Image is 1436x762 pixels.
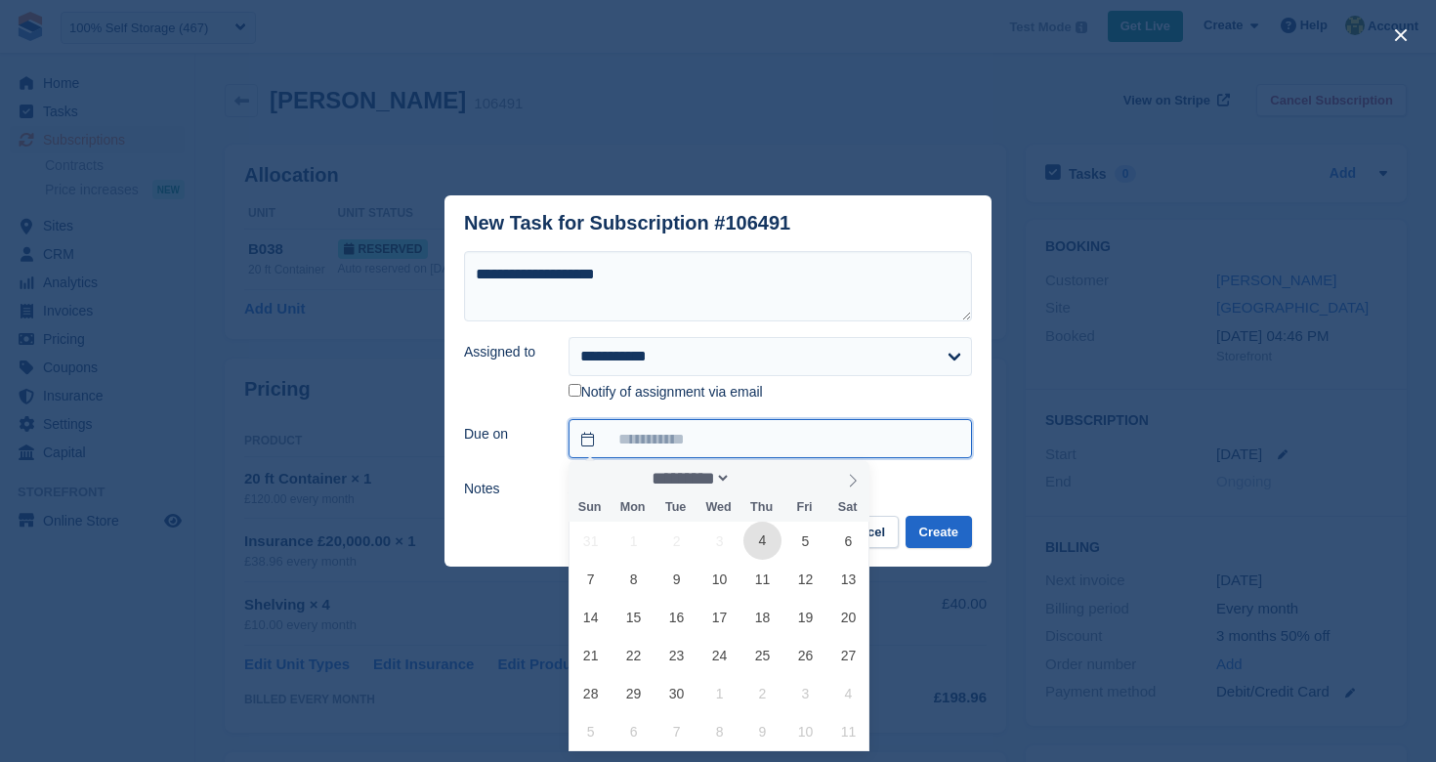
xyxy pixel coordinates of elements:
[829,560,867,598] span: September 13, 2025
[614,674,653,712] span: September 29, 2025
[464,212,790,234] div: New Task for Subscription #106491
[786,522,824,560] span: September 5, 2025
[700,598,739,636] span: September 17, 2025
[731,468,792,488] input: Year
[829,598,867,636] span: September 20, 2025
[657,674,696,712] span: September 30, 2025
[743,522,781,560] span: September 4, 2025
[614,712,653,750] span: October 6, 2025
[571,598,610,636] span: September 14, 2025
[1385,20,1416,51] button: close
[743,712,781,750] span: October 9, 2025
[700,560,739,598] span: September 10, 2025
[612,501,655,514] span: Mon
[829,712,867,750] span: October 11, 2025
[569,384,763,402] label: Notify of assignment via email
[464,424,545,444] label: Due on
[786,560,824,598] span: September 12, 2025
[657,712,696,750] span: October 7, 2025
[645,468,731,488] select: Month
[614,560,653,598] span: September 8, 2025
[657,522,696,560] span: September 2, 2025
[700,674,739,712] span: October 1, 2025
[786,598,824,636] span: September 19, 2025
[614,522,653,560] span: September 1, 2025
[571,522,610,560] span: August 31, 2025
[740,501,783,514] span: Thu
[783,501,826,514] span: Fri
[743,560,781,598] span: September 11, 2025
[700,636,739,674] span: September 24, 2025
[614,598,653,636] span: September 15, 2025
[569,501,612,514] span: Sun
[569,384,581,397] input: Notify of assignment via email
[826,501,869,514] span: Sat
[614,636,653,674] span: September 22, 2025
[571,636,610,674] span: September 21, 2025
[571,674,610,712] span: September 28, 2025
[743,636,781,674] span: September 25, 2025
[786,712,824,750] span: October 10, 2025
[743,598,781,636] span: September 18, 2025
[700,522,739,560] span: September 3, 2025
[657,636,696,674] span: September 23, 2025
[464,342,545,362] label: Assigned to
[829,522,867,560] span: September 6, 2025
[657,560,696,598] span: September 9, 2025
[786,674,824,712] span: October 3, 2025
[829,636,867,674] span: September 27, 2025
[829,674,867,712] span: October 4, 2025
[571,560,610,598] span: September 7, 2025
[655,501,697,514] span: Tue
[700,712,739,750] span: October 8, 2025
[697,501,740,514] span: Wed
[464,479,545,499] label: Notes
[571,712,610,750] span: October 5, 2025
[906,516,972,548] button: Create
[786,636,824,674] span: September 26, 2025
[743,674,781,712] span: October 2, 2025
[657,598,696,636] span: September 16, 2025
